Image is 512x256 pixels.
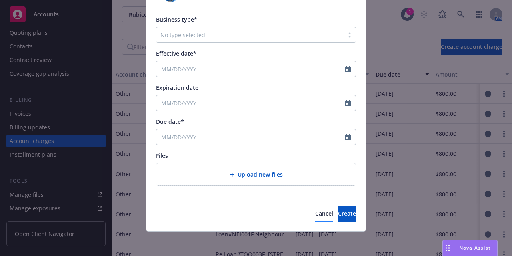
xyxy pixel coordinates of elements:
[345,100,351,106] svg: Calendar
[443,240,453,256] div: Drag to move
[338,210,356,217] span: Create
[156,163,356,186] div: Upload new files
[156,95,345,111] input: MM/DD/YYYY
[315,210,333,217] span: Cancel
[156,50,196,57] span: Effective date*
[156,61,345,77] input: MM/DD/YYYY
[238,170,283,179] span: Upload new files
[345,134,351,140] svg: Calendar
[156,118,184,125] span: Due date*
[442,240,498,256] button: Nova Assist
[156,152,168,159] span: Files
[156,129,345,145] input: MM/DD/YYYY
[315,206,333,222] button: Cancel
[338,206,356,222] button: Create
[156,84,198,91] span: Expiration date
[345,66,351,72] svg: Calendar
[156,16,197,23] span: Business type*
[459,244,491,251] span: Nova Assist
